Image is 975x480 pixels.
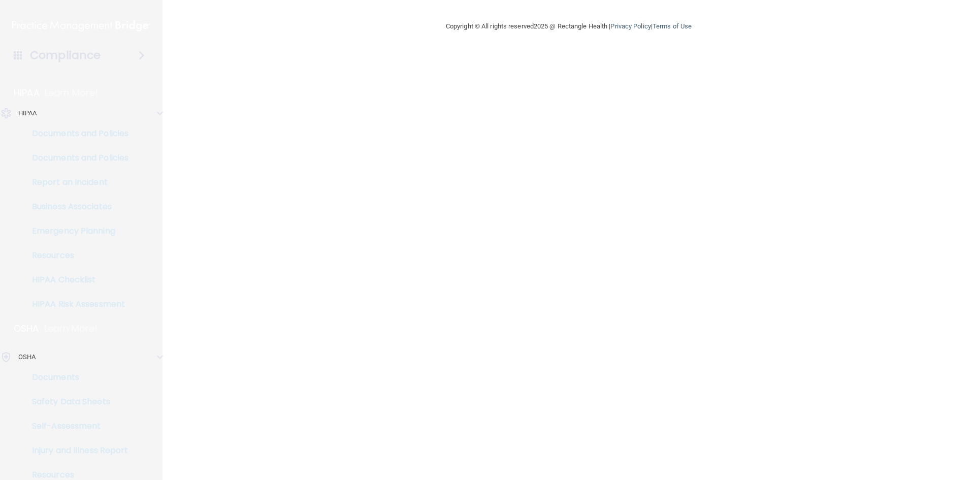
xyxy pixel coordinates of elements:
[14,323,39,335] p: OSHA
[7,397,145,407] p: Safety Data Sheets
[7,372,145,382] p: Documents
[7,250,145,261] p: Resources
[383,10,754,43] div: Copyright © All rights reserved 2025 @ Rectangle Health | |
[18,107,37,119] p: HIPAA
[7,129,145,139] p: Documents and Policies
[18,351,36,363] p: OSHA
[44,323,98,335] p: Learn More!
[7,177,145,187] p: Report an Incident
[7,299,145,309] p: HIPAA Risk Assessment
[7,202,145,212] p: Business Associates
[7,470,145,480] p: Resources
[30,48,101,62] h4: Compliance
[7,421,145,431] p: Self-Assessment
[7,445,145,456] p: Injury and Illness Report
[610,22,651,30] a: Privacy Policy
[7,153,145,163] p: Documents and Policies
[14,87,40,99] p: HIPAA
[7,275,145,285] p: HIPAA Checklist
[45,87,99,99] p: Learn More!
[12,16,150,36] img: PMB logo
[653,22,692,30] a: Terms of Use
[7,226,145,236] p: Emergency Planning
